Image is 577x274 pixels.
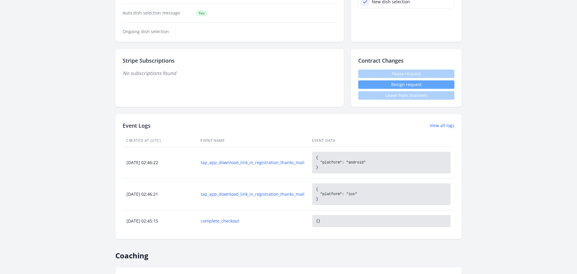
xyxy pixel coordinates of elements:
[123,10,191,16] dt: Auto dish selection message
[312,152,450,173] pre: { "platform": "android" }
[358,56,454,65] h2: Contract Changes
[196,10,208,16] span: Yes
[358,70,454,78] span: Pause request
[430,123,454,129] a: View all logs
[123,56,337,65] h2: Stripe Subscriptions
[358,91,454,100] span: Leave from channels
[197,135,308,147] th: Event Name
[123,135,197,147] th: Created At (UTC)
[312,215,450,227] pre: {}
[201,160,304,166] a: tap_app_download_link_in_registration_thanks_mail
[123,29,191,35] dt: Ongoing dish selection
[201,191,304,197] a: tap_app_download_link_in_registration_thanks_mail
[123,121,151,130] h2: Event Logs
[123,191,197,197] div: [DATE] 02:46:21
[312,183,450,205] pre: { "platform": "ios" }
[123,160,197,166] div: [DATE] 02:46:22
[123,218,197,224] div: [DATE] 02:45:15
[308,135,454,147] th: Event Data
[201,218,304,224] a: complete_checkout
[123,70,337,77] p: No subscriptions found
[358,80,454,89] button: Resign request
[115,246,462,260] h2: Coaching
